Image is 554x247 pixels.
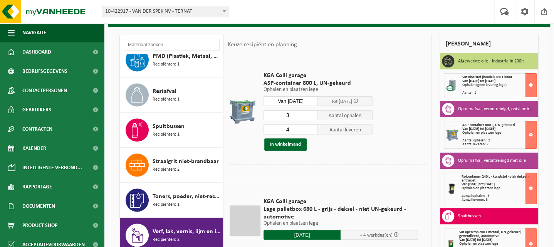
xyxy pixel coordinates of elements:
span: Rapportage [22,177,52,197]
span: Intelligente verbond... [22,158,82,177]
div: Aantal leveren: 3 [461,198,536,202]
div: [PERSON_NAME] [440,35,539,53]
span: PMD (Plastiek, Metaal, Drankkartons) (bedrijven) [153,52,221,61]
div: Aantal leveren: 2 [462,143,536,146]
strong: Van [DATE] tot [DATE] [459,238,492,242]
button: PMD (Plastiek, Metaal, Drankkartons) (bedrijven) Recipiënten: 1 [120,42,223,77]
span: Contracten [22,119,52,139]
span: Aantal ophalen [318,110,373,120]
span: Kalender [22,139,46,158]
span: 10-422917 - VAN DER SPEK NV - TERNAT [102,6,228,17]
span: Recipiënten: 2 [153,236,180,244]
span: Documenten [22,197,55,216]
strong: Van [DATE] tot [DATE] [462,127,495,131]
span: Straalgrit niet-brandbaar [153,157,219,166]
span: Recipiënten: 1 [153,96,180,103]
h3: Afgewerkte olie - industrie in 200lt [458,55,524,67]
button: Straalgrit niet-brandbaar Recipiënten: 2 [120,148,223,183]
h3: Spuitbussen [458,210,481,222]
strong: Van [DATE] tot [DATE] [462,79,495,83]
span: Product Shop [22,216,57,235]
div: Aantal: 1 [462,91,536,95]
div: Ophalen (geen levering lege) [462,83,536,87]
span: Vat open top 200 L metaal, UN-gekeurd, geventileerd, automotive [459,230,522,238]
span: Aantal leveren [318,124,373,134]
span: ASP-container 800 L, UN-gekeurd [462,123,515,127]
span: Navigatie [22,23,46,42]
div: Aantal ophalen : 3 [461,194,536,198]
span: Bedrijfsgegevens [22,62,67,81]
span: KGA Colli garage [264,198,418,205]
span: Restafval [153,87,176,96]
span: Gebruikers [22,100,51,119]
h3: Opruimafval, verontreinigd, ontvlambaar [458,103,532,115]
button: In winkelmand [264,138,307,151]
input: Materiaal zoeken [124,39,220,50]
input: Selecteer datum [264,230,341,240]
span: Rolcontainer 240 L - kunststof - vlak deksel - antraciet [461,175,529,183]
div: Ophalen en plaatsen lege [462,131,536,135]
button: Toners, poeder, niet-recycleerbaar, niet gevaarlijk Recipiënten: 1 [120,183,223,218]
span: Verf, lak, vernis, lijm en inkt, industrieel in kleinverpakking [153,227,221,236]
h3: Opruimafval, verontreinigd met olie [458,155,526,167]
div: Aantal ophalen : 2 [462,139,536,143]
span: Spuitbussen [153,122,185,131]
span: ASP-container 800 L, UN-gekeurd [264,79,373,87]
span: + 4 werkdag(en) [360,233,393,238]
span: Toners, poeder, niet-recycleerbaar, niet gevaarlijk [153,192,221,201]
div: Keuze recipiënt en planning [224,35,301,54]
span: Lage palletbox 680 L - grijs - deksel - niet UN-gekeurd - automotive [264,205,418,221]
div: Ophalen en plaatsen lege [461,187,536,190]
div: Ophalen en plaatsen lege [459,242,536,246]
strong: Van [DATE] tot [DATE] [461,182,494,187]
span: Recipiënten: 1 [153,131,180,138]
button: Spuitbussen Recipiënten: 1 [120,113,223,148]
span: Dashboard [22,42,51,62]
span: tot [DATE] [332,99,352,104]
span: Contactpersonen [22,81,67,100]
p: Ophalen en plaatsen lege [264,221,418,226]
span: KGA Colli garage [264,72,373,79]
input: Selecteer datum [264,96,318,106]
span: Recipiënten: 2 [153,166,180,173]
button: Restafval Recipiënten: 1 [120,77,223,113]
span: Vat vloeistof (bondel) 200 L klant [462,75,512,79]
span: Recipiënten: 1 [153,201,180,208]
span: Recipiënten: 1 [153,61,180,68]
p: Ophalen en plaatsen lege [264,87,373,92]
